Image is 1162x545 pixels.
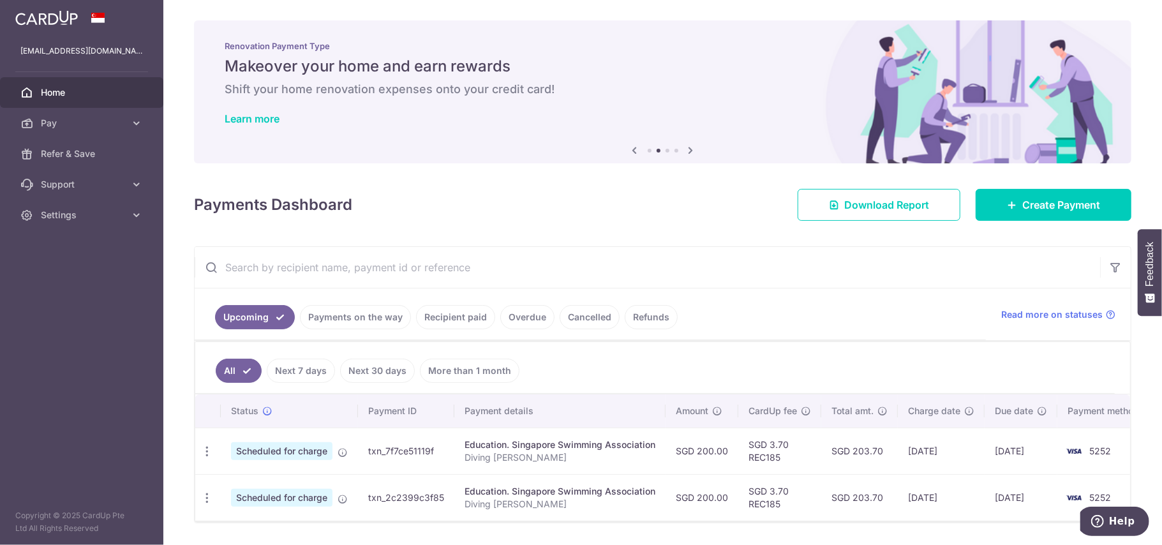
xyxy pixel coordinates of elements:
[41,147,125,160] span: Refer & Save
[976,189,1131,221] a: Create Payment
[216,359,262,383] a: All
[908,405,960,417] span: Charge date
[821,428,898,474] td: SGD 203.70
[844,197,929,213] span: Download Report
[420,359,519,383] a: More than 1 month
[560,305,620,329] a: Cancelled
[1061,490,1087,505] img: Bank Card
[1080,507,1149,539] iframe: Opens a widget where you can find more information
[41,178,125,191] span: Support
[416,305,495,329] a: Recipient paid
[995,405,1033,417] span: Due date
[15,10,78,26] img: CardUp
[41,209,125,221] span: Settings
[465,438,655,451] div: Education. Singapore Swimming Association
[225,56,1101,77] h5: Makeover your home and earn rewards
[1001,308,1103,321] span: Read more on statuses
[465,451,655,464] p: Diving [PERSON_NAME]
[798,189,960,221] a: Download Report
[225,82,1101,97] h6: Shift your home renovation expenses onto your credit card!
[340,359,415,383] a: Next 30 days
[1057,394,1154,428] th: Payment method
[215,305,295,329] a: Upcoming
[749,405,797,417] span: CardUp fee
[195,247,1100,288] input: Search by recipient name, payment id or reference
[194,20,1131,163] img: Renovation banner
[500,305,555,329] a: Overdue
[1138,229,1162,316] button: Feedback - Show survey
[20,45,143,57] p: [EMAIL_ADDRESS][DOMAIN_NAME]
[985,474,1057,521] td: [DATE]
[985,428,1057,474] td: [DATE]
[231,489,332,507] span: Scheduled for charge
[625,305,678,329] a: Refunds
[666,474,738,521] td: SGD 200.00
[738,428,821,474] td: SGD 3.70 REC185
[898,428,985,474] td: [DATE]
[1001,308,1115,321] a: Read more on statuses
[831,405,874,417] span: Total amt.
[231,442,332,460] span: Scheduled for charge
[821,474,898,521] td: SGD 203.70
[358,394,454,428] th: Payment ID
[358,428,454,474] td: txn_7f7ce51119f
[666,428,738,474] td: SGD 200.00
[1089,492,1111,503] span: 5252
[465,498,655,511] p: Diving [PERSON_NAME]
[41,117,125,130] span: Pay
[225,41,1101,51] p: Renovation Payment Type
[676,405,708,417] span: Amount
[194,193,352,216] h4: Payments Dashboard
[465,485,655,498] div: Education. Singapore Swimming Association
[41,86,125,99] span: Home
[358,474,454,521] td: txn_2c2399c3f85
[300,305,411,329] a: Payments on the way
[454,394,666,428] th: Payment details
[898,474,985,521] td: [DATE]
[267,359,335,383] a: Next 7 days
[1089,445,1111,456] span: 5252
[1144,242,1156,287] span: Feedback
[231,405,258,417] span: Status
[1022,197,1100,213] span: Create Payment
[738,474,821,521] td: SGD 3.70 REC185
[225,112,279,125] a: Learn more
[1061,444,1087,459] img: Bank Card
